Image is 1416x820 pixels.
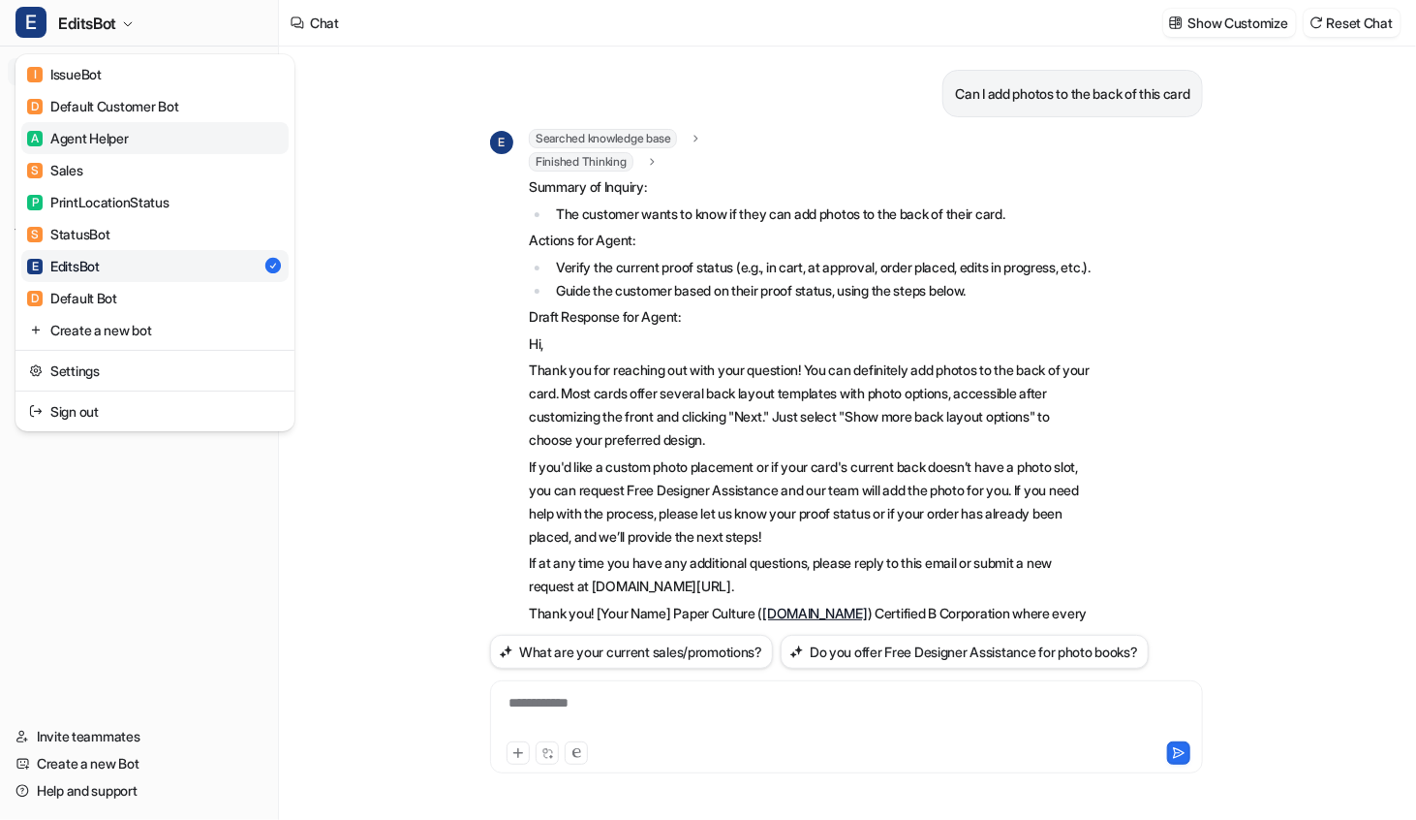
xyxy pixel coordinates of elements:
[27,288,117,308] div: Default Bot
[27,99,43,114] span: D
[27,64,102,84] div: IssueBot
[29,320,43,340] img: reset
[27,131,43,146] span: A
[27,192,169,212] div: PrintLocationStatus
[27,163,43,178] span: S
[29,401,43,422] img: reset
[15,54,294,431] div: EEditsBot
[27,291,43,306] span: D
[27,224,109,244] div: StatusBot
[21,355,289,387] a: Settings
[27,195,43,210] span: P
[21,314,289,346] a: Create a new bot
[27,227,43,242] span: S
[27,96,178,116] div: Default Customer Bot
[21,395,289,427] a: Sign out
[27,256,100,276] div: EditsBot
[15,7,46,38] span: E
[27,160,83,180] div: Sales
[58,10,116,37] span: EditsBot
[27,67,43,82] span: I
[27,259,43,274] span: E
[27,128,129,148] div: Agent Helper
[29,361,43,381] img: reset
